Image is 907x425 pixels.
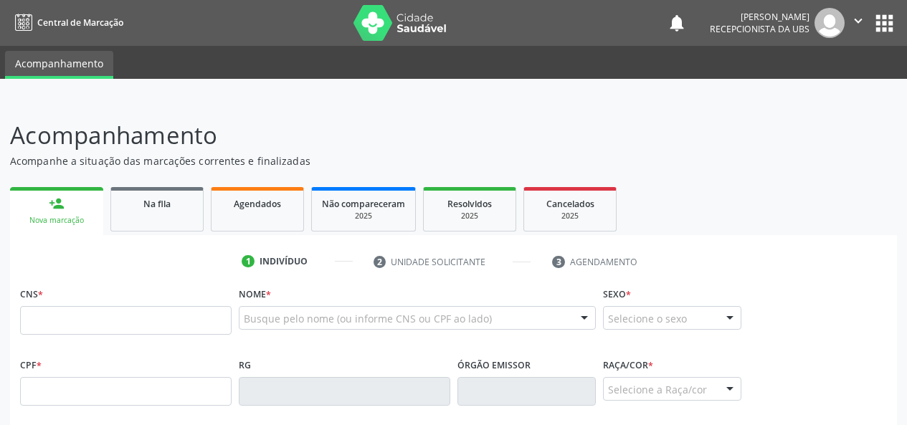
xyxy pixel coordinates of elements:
p: Acompanhamento [10,118,631,153]
div: 1 [242,255,255,268]
button: apps [872,11,897,36]
span: Na fila [143,198,171,210]
span: Central de Marcação [37,16,123,29]
span: Selecione a Raça/cor [608,382,707,397]
div: [PERSON_NAME] [710,11,809,23]
button:  [845,8,872,38]
label: Raça/cor [603,355,653,377]
div: 2025 [534,211,606,221]
div: person_add [49,196,65,211]
label: CPF [20,355,42,377]
div: Indivíduo [260,255,308,268]
button: notifications [667,13,687,33]
label: CNS [20,284,43,306]
div: 2025 [322,211,405,221]
span: Selecione o sexo [608,311,687,326]
span: Resolvidos [447,198,492,210]
span: Cancelados [546,198,594,210]
span: Agendados [234,198,281,210]
span: Não compareceram [322,198,405,210]
a: Acompanhamento [5,51,113,79]
div: 2025 [434,211,505,221]
label: Nome [239,284,271,306]
span: Recepcionista da UBS [710,23,809,35]
div: Nova marcação [20,215,93,226]
label: Sexo [603,284,631,306]
label: RG [239,355,251,377]
a: Central de Marcação [10,11,123,34]
span: Busque pelo nome (ou informe CNS ou CPF ao lado) [244,311,492,326]
i:  [850,13,866,29]
img: img [815,8,845,38]
p: Acompanhe a situação das marcações correntes e finalizadas [10,153,631,168]
label: Órgão emissor [457,355,531,377]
